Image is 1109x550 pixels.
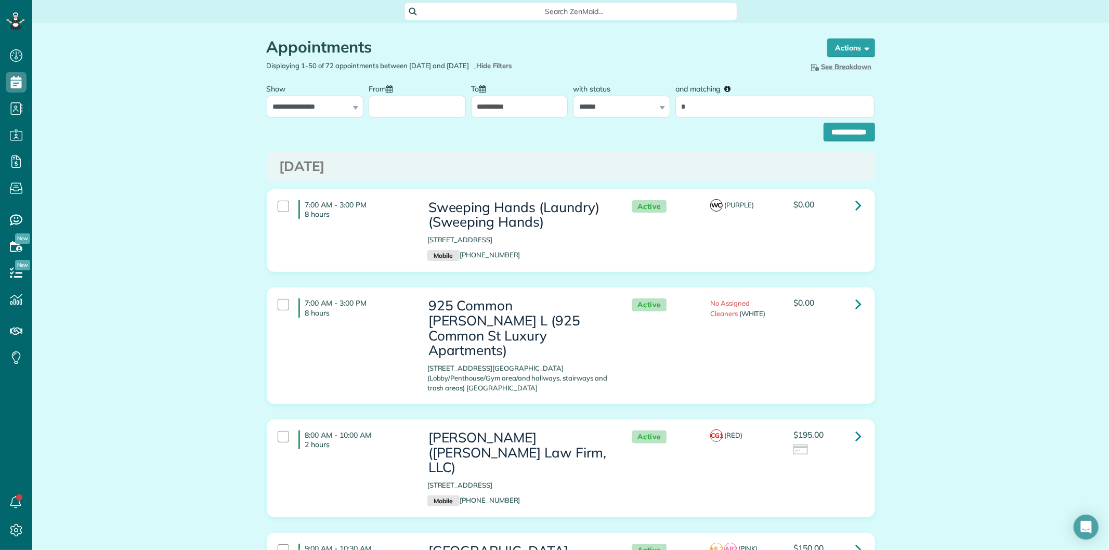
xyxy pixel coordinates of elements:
[427,235,611,245] p: [STREET_ADDRESS]
[427,363,611,393] p: [STREET_ADDRESS][GEOGRAPHIC_DATA] (Lobby/Penthouse/Gym area/and hallways, stairways and trash are...
[1074,515,1099,540] div: Open Intercom Messenger
[15,260,30,270] span: New
[809,62,872,71] span: See Breakdown
[710,429,723,442] span: CG1
[476,61,512,71] span: Hide Filters
[305,209,412,219] p: 8 hours
[675,78,738,98] label: and matching
[15,233,30,244] span: New
[259,61,571,71] div: Displaying 1-50 of 72 appointments between [DATE] and [DATE]
[632,298,667,311] span: Active
[298,430,412,449] h4: 8:00 AM - 10:00 AM
[739,309,766,318] span: (WHITE)
[305,440,412,449] p: 2 hours
[827,38,875,57] button: Actions
[793,444,809,456] img: icon_credit_card_neutral-3d9a980bd25ce6dbb0f2033d7200983694762465c175678fcbc2d8f4bc43548e.png
[427,430,611,475] h3: [PERSON_NAME] ([PERSON_NAME] Law Firm, LLC)
[632,430,667,443] span: Active
[632,200,667,213] span: Active
[427,250,460,261] small: Mobile
[474,61,512,70] a: Hide Filters
[710,199,723,212] span: WC
[724,201,754,209] span: (PURPLE)
[806,61,875,72] button: See Breakdown
[427,496,520,504] a: Mobile[PHONE_NUMBER]
[298,298,412,317] h4: 7:00 AM - 3:00 PM
[369,78,398,98] label: From
[471,78,491,98] label: To
[427,251,520,259] a: Mobile[PHONE_NUMBER]
[793,199,814,209] span: $0.00
[793,429,824,440] span: $195.00
[724,431,742,439] span: (RED)
[793,297,814,308] span: $0.00
[427,200,611,230] h3: Sweeping Hands (Laundry) (Sweeping Hands)
[427,480,611,490] p: [STREET_ADDRESS]
[280,159,862,174] h3: [DATE]
[427,495,460,507] small: Mobile
[710,299,750,317] span: No Assigned Cleaners
[298,200,412,219] h4: 7:00 AM - 3:00 PM
[305,308,412,318] p: 8 hours
[267,38,807,56] h1: Appointments
[427,298,611,358] h3: 925 Common [PERSON_NAME] L (925 Common St Luxury Apartments)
